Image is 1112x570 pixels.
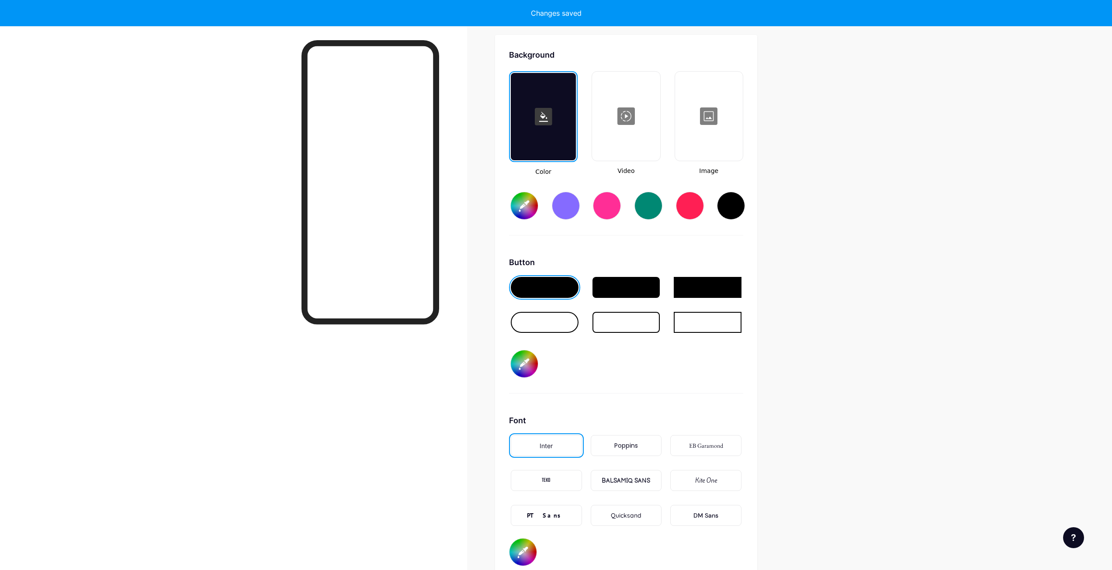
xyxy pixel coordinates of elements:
div: Background [509,49,743,61]
div: BALSAMIQ SANS [602,476,650,485]
div: Button [509,256,743,268]
div: TEKO [542,476,551,485]
div: Changes saved [531,8,582,18]
div: EB Garamond [689,441,723,450]
div: Kite One [695,476,717,485]
div: PT Sans [527,511,565,520]
span: Color [509,167,578,176]
div: Inter [540,441,553,450]
div: Quicksand [611,511,641,520]
span: Image [675,166,743,176]
div: DM Sans [693,511,718,520]
span: Video [592,166,660,176]
div: Poppins [614,441,638,450]
div: Font [509,415,743,426]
